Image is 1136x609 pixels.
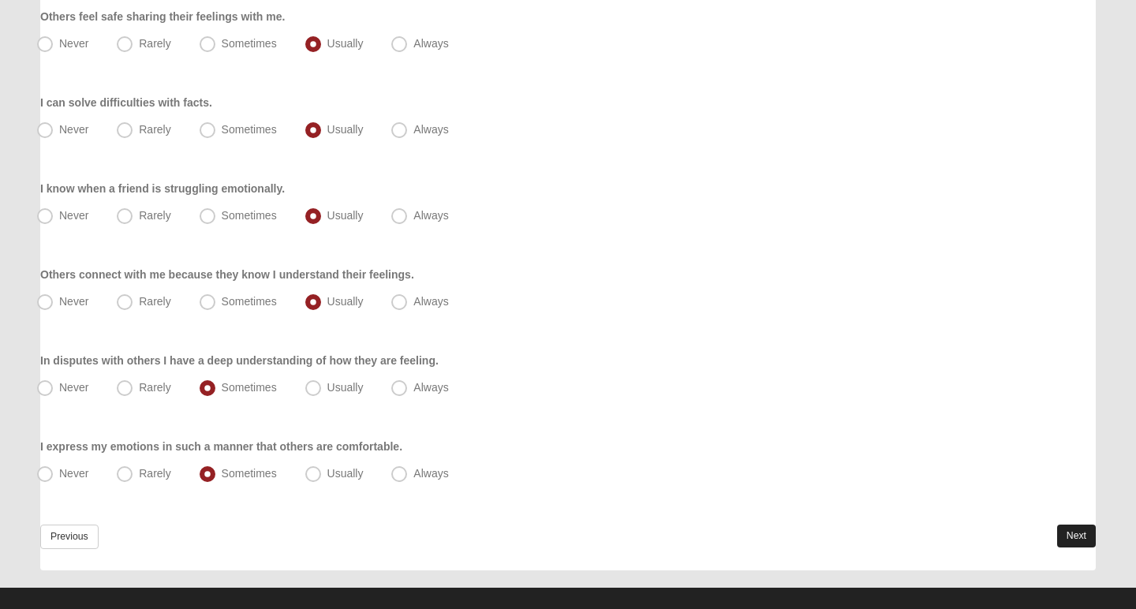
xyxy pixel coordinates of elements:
label: Others feel safe sharing their feelings with me. [40,9,285,24]
label: I can solve difficulties with facts. [40,95,212,110]
span: Rarely [139,37,170,50]
span: Always [413,123,448,136]
span: Always [413,209,448,222]
span: Never [59,37,88,50]
span: Always [413,381,448,394]
span: Sometimes [222,37,277,50]
span: Always [413,467,448,480]
span: Rarely [139,123,170,136]
span: Sometimes [222,381,277,394]
span: Rarely [139,209,170,222]
span: Rarely [139,467,170,480]
span: Always [413,37,448,50]
span: Rarely [139,295,170,308]
span: Never [59,209,88,222]
span: Rarely [139,381,170,394]
a: Next [1057,525,1096,547]
span: Always [413,295,448,308]
span: Usually [327,37,364,50]
span: Usually [327,381,364,394]
span: Usually [327,209,364,222]
a: Previous [40,525,99,549]
span: Sometimes [222,295,277,308]
span: Sometimes [222,209,277,222]
span: Sometimes [222,467,277,480]
label: In disputes with others I have a deep understanding of how they are feeling. [40,353,439,368]
span: Never [59,467,88,480]
span: Never [59,295,88,308]
span: Usually [327,123,364,136]
label: I express my emotions in such a manner that others are comfortable. [40,439,402,454]
span: Usually [327,295,364,308]
label: Others connect with me because they know I understand their feelings. [40,267,414,282]
span: Never [59,381,88,394]
span: Never [59,123,88,136]
span: Sometimes [222,123,277,136]
span: Usually [327,467,364,480]
label: I know when a friend is struggling emotionally. [40,181,285,196]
